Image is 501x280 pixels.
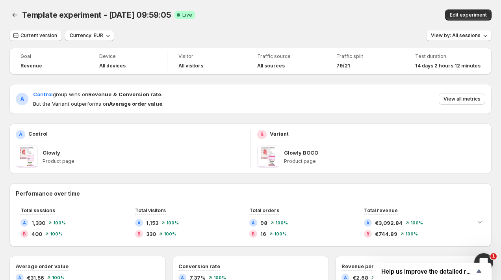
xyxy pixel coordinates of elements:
span: Traffic split [336,53,393,60]
p: Variant [270,130,289,138]
span: 100% [52,275,65,280]
span: Edit experiment [450,12,487,18]
h2: Performance over time [16,190,485,198]
span: View by: All sessions [431,32,481,39]
h2: B [366,231,369,236]
strong: & [113,91,117,97]
strong: Average order value [109,101,162,107]
span: Control [33,91,53,97]
button: Back [9,9,20,21]
img: Glowly BOGO [257,146,279,168]
h2: A [366,220,369,225]
a: Traffic sourceAll sources [257,52,314,70]
h2: B [260,131,263,138]
a: DeviceAll devices [99,52,156,70]
p: Glowly [43,149,60,157]
span: Total revenue [364,207,398,213]
h2: A [23,220,26,225]
span: 100% [53,220,66,225]
span: Revenue [20,63,42,69]
h2: B [137,231,141,236]
button: Edit experiment [445,9,492,21]
strong: Revenue [88,91,111,97]
span: Total sessions [20,207,55,213]
span: Traffic source [257,53,314,60]
span: 100% [410,220,423,225]
span: 100% [50,231,63,236]
span: Live [182,12,192,18]
h4: All visitors [178,63,203,69]
h2: A [181,275,184,280]
span: Goal [20,53,77,60]
span: 100% [274,231,287,236]
a: Test duration14 days 2 hours 12 minutes [415,52,481,70]
span: Test duration [415,53,481,60]
span: Total visitors [135,207,166,213]
span: 79/21 [336,63,350,69]
span: 100% [166,220,179,225]
span: 1,330 [32,219,45,227]
button: Expand chart [474,217,485,228]
button: Show survey - Help us improve the detailed report for A/B campaigns [381,267,484,276]
h2: A [18,275,21,280]
span: 16 [260,230,266,238]
h2: A [137,220,141,225]
h2: B [252,231,255,236]
span: 100% [164,231,176,236]
span: group wins on . [33,91,162,97]
h2: A [20,95,24,103]
span: Currency: EUR [70,32,103,39]
span: Help us improve the detailed report for A/B campaigns [381,268,474,275]
h4: All sources [257,63,285,69]
span: Total orders [249,207,279,213]
a: VisitorAll visitors [178,52,235,70]
button: Current version [9,30,62,41]
button: Currency: EUR [65,30,114,41]
span: View all metrics [443,96,481,102]
h2: B [23,231,26,236]
span: 14 days 2 hours 12 minutes [415,63,481,69]
h2: A [19,131,22,138]
span: €744.89 [375,230,397,238]
p: Glowly BOGO [284,149,318,157]
iframe: Intercom live chat [474,253,493,272]
button: View by: All sessions [426,30,492,41]
strong: Conversion rate [119,91,161,97]
button: View all metrics [439,93,485,105]
span: 1,153 [146,219,158,227]
span: 100% [213,275,226,280]
span: Current version [20,32,57,39]
h3: Conversion rate [178,262,220,270]
span: 400 [32,230,42,238]
span: Visitor [178,53,235,60]
a: Traffic split79/21 [336,52,393,70]
span: 100% [405,231,418,236]
h2: A [344,275,347,280]
h3: Average order value [16,262,69,270]
h2: A [252,220,255,225]
a: GoalRevenue [20,52,77,70]
h3: Revenue per visitor [341,262,392,270]
span: Template experiment - [DATE] 09:59:05 [22,10,171,20]
img: Glowly [16,146,38,168]
p: Control [28,130,48,138]
span: €3,092.84 [375,219,403,227]
span: 1 [490,253,497,259]
h4: All devices [99,63,126,69]
p: Product page [284,158,486,164]
span: 100% [275,220,288,225]
span: 98 [260,219,267,227]
span: But the Variant outperforms on . [33,100,163,108]
p: Product page [43,158,244,164]
span: 330 [146,230,156,238]
span: Device [99,53,156,60]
